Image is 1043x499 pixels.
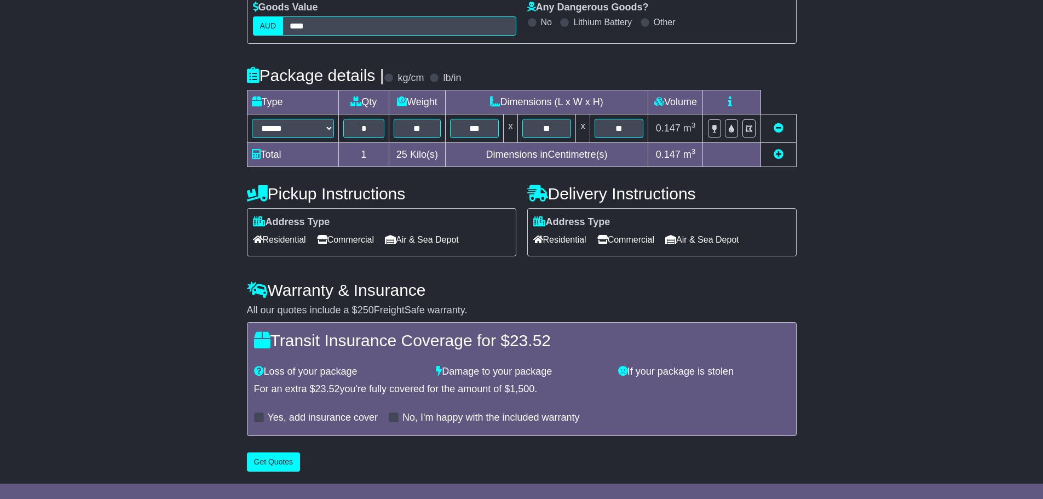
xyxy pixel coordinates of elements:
label: Goods Value [253,2,318,14]
td: Type [247,90,338,114]
a: Add new item [774,149,783,160]
div: If your package is stolen [613,366,795,378]
h4: Warranty & Insurance [247,281,797,299]
span: Residential [253,231,306,248]
h4: Transit Insurance Coverage for $ [254,331,790,349]
td: Dimensions (L x W x H) [445,90,648,114]
td: Kilo(s) [389,143,446,167]
span: 0.147 [656,123,681,134]
span: 25 [396,149,407,160]
label: lb/in [443,72,461,84]
div: All our quotes include a $ FreightSafe warranty. [247,305,797,317]
td: Weight [389,90,446,114]
label: Lithium Battery [573,17,632,27]
td: Dimensions in Centimetre(s) [445,143,648,167]
td: x [503,114,517,143]
span: 250 [358,305,374,316]
button: Get Quotes [247,452,301,472]
label: No, I'm happy with the included warranty [402,412,580,424]
span: 23.52 [315,383,340,394]
h4: Package details | [247,66,384,84]
td: x [576,114,590,143]
span: Commercial [317,231,374,248]
label: Address Type [533,216,610,228]
td: Qty [338,90,389,114]
label: kg/cm [397,72,424,84]
a: Remove this item [774,123,783,134]
label: Other [654,17,676,27]
label: AUD [253,16,284,36]
label: No [541,17,552,27]
span: Air & Sea Depot [665,231,739,248]
span: 0.147 [656,149,681,160]
td: Volume [648,90,703,114]
label: Address Type [253,216,330,228]
div: Loss of your package [249,366,431,378]
label: Any Dangerous Goods? [527,2,649,14]
span: Air & Sea Depot [385,231,459,248]
span: 1,500 [510,383,534,394]
span: Commercial [597,231,654,248]
span: 23.52 [510,331,551,349]
h4: Delivery Instructions [527,185,797,203]
sup: 3 [692,121,696,129]
td: Total [247,143,338,167]
td: 1 [338,143,389,167]
sup: 3 [692,147,696,156]
div: For an extra $ you're fully covered for the amount of $ . [254,383,790,395]
span: m [683,123,696,134]
span: m [683,149,696,160]
div: Damage to your package [430,366,613,378]
label: Yes, add insurance cover [268,412,378,424]
span: Residential [533,231,586,248]
h4: Pickup Instructions [247,185,516,203]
